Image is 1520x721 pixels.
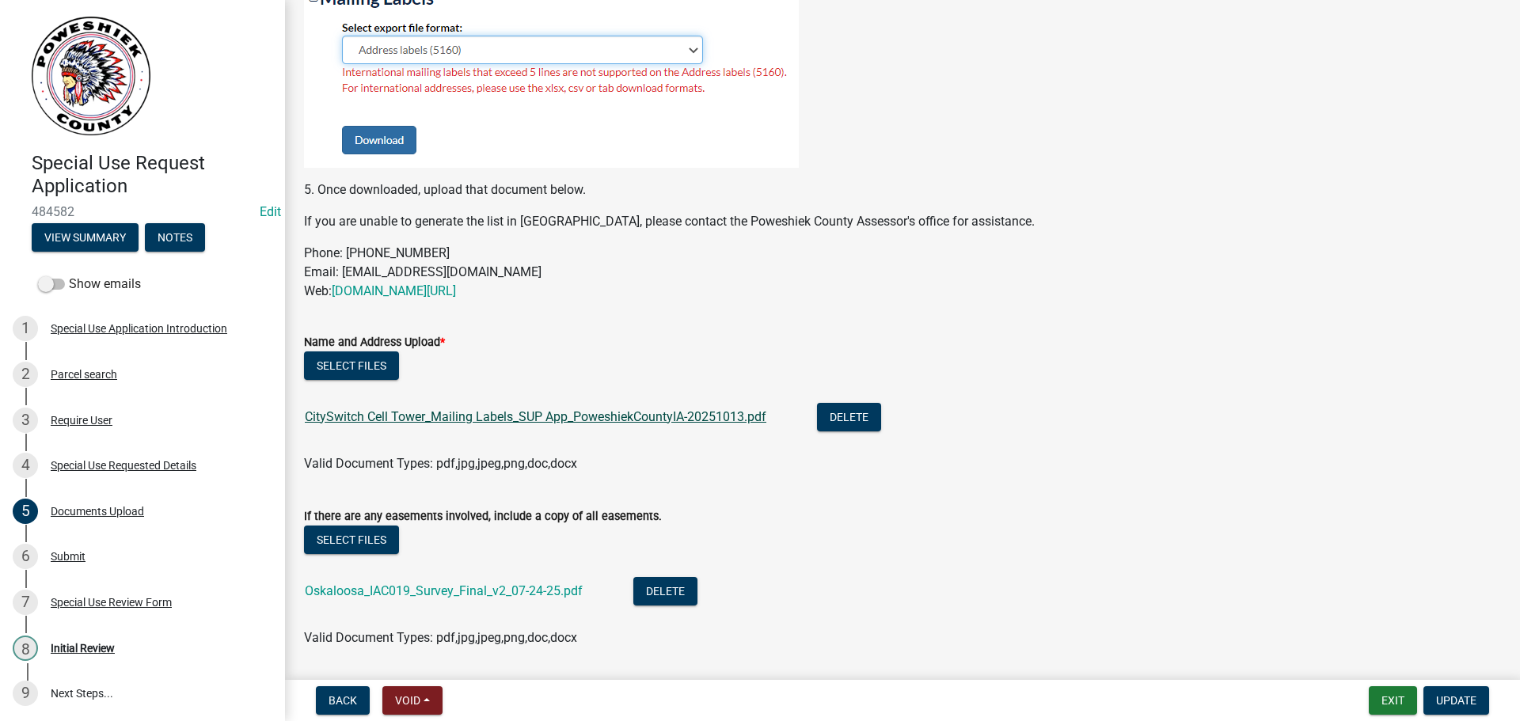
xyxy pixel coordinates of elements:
p: If you are unable to generate the list in [GEOGRAPHIC_DATA], please contact the Poweshiek County ... [304,212,1501,231]
label: Name and Address Upload [304,337,445,348]
button: Void [382,686,443,715]
a: Oskaloosa_IAC019_Survey_Final_v2_07-24-25.pdf [305,583,583,598]
a: CitySwitch Cell Tower_Mailing Labels_SUP App_PoweshiekCountyIA-20251013.pdf [305,409,766,424]
div: 7 [13,590,38,615]
wm-modal-confirm: Delete Document [817,411,881,426]
wm-modal-confirm: Edit Application Number [260,204,281,219]
label: If there are any easements involved, include a copy of all easements. [304,511,662,522]
div: Special Use Requested Details [51,460,196,471]
div: 9 [13,681,38,706]
span: Valid Document Types: pdf,jpg,jpeg,png,doc,docx [304,456,577,471]
button: Select files [304,351,399,380]
span: 484582 [32,204,253,219]
button: Select files [304,526,399,554]
div: Special Use Application Introduction [51,323,227,334]
label: Show emails [38,275,141,294]
div: 5 [13,499,38,524]
div: Require User [51,415,112,426]
span: Void [395,694,420,707]
div: 4 [13,453,38,478]
div: Special Use Review Form [51,597,172,608]
h4: Special Use Request Application [32,152,272,198]
button: View Summary [32,223,139,252]
div: Parcel search [51,369,117,380]
img: Poweshiek County, IA [32,17,150,135]
p: 5. Once downloaded, upload that document below. [304,180,1501,199]
span: Valid Document Types: pdf,jpg,jpeg,png,doc,docx [304,630,577,645]
div: 6 [13,544,38,569]
wm-modal-confirm: Notes [145,232,205,245]
div: 3 [13,408,38,433]
div: 2 [13,362,38,387]
button: Exit [1369,686,1417,715]
p: Phone: [PHONE_NUMBER] Email: [EMAIL_ADDRESS][DOMAIN_NAME] Web: [304,244,1501,301]
button: Update [1423,686,1489,715]
div: Documents Upload [51,506,144,517]
button: Back [316,686,370,715]
div: Initial Review [51,643,115,654]
button: Delete [817,403,881,431]
button: Notes [145,223,205,252]
button: Delete [633,577,697,605]
div: Submit [51,551,85,562]
div: 8 [13,636,38,661]
a: [DOMAIN_NAME][URL] [332,283,456,298]
wm-modal-confirm: Summary [32,232,139,245]
a: Edit [260,204,281,219]
span: Update [1436,694,1476,707]
div: 1 [13,316,38,341]
span: Back [329,694,357,707]
wm-modal-confirm: Delete Document [633,585,697,600]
